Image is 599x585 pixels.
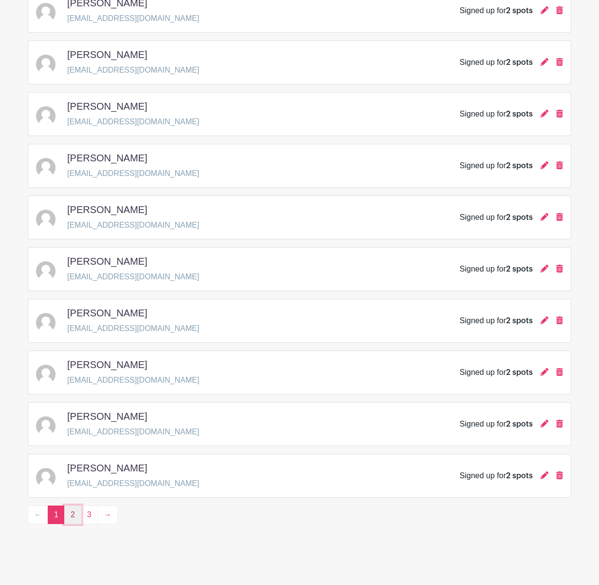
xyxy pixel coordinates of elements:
[48,506,65,524] span: 1
[36,55,56,74] img: default-ce2991bfa6775e67f084385cd625a349d9dcbb7a52a09fb2fda1e96e2d18dcdb.png
[506,317,533,325] span: 2 spots
[81,506,98,524] a: 3
[460,57,533,68] div: Signed up for
[97,506,118,524] a: →
[36,106,56,126] img: default-ce2991bfa6775e67f084385cd625a349d9dcbb7a52a09fb2fda1e96e2d18dcdb.png
[460,5,533,17] div: Signed up for
[67,359,147,370] h5: [PERSON_NAME]
[67,271,199,283] p: [EMAIL_ADDRESS][DOMAIN_NAME]
[67,410,147,422] h5: [PERSON_NAME]
[460,367,533,378] div: Signed up for
[36,365,56,384] img: default-ce2991bfa6775e67f084385cd625a349d9dcbb7a52a09fb2fda1e96e2d18dcdb.png
[506,472,533,480] span: 2 spots
[506,369,533,376] span: 2 spots
[64,506,81,524] a: 2
[36,416,56,436] img: default-ce2991bfa6775e67f084385cd625a349d9dcbb7a52a09fb2fda1e96e2d18dcdb.png
[506,110,533,118] span: 2 spots
[460,418,533,430] div: Signed up for
[36,261,56,281] img: default-ce2991bfa6775e67f084385cd625a349d9dcbb7a52a09fb2fda1e96e2d18dcdb.png
[506,58,533,66] span: 2 spots
[506,214,533,221] span: 2 spots
[67,64,199,76] p: [EMAIL_ADDRESS][DOMAIN_NAME]
[67,204,147,215] h5: [PERSON_NAME]
[67,100,147,112] h5: [PERSON_NAME]
[67,426,199,438] p: [EMAIL_ADDRESS][DOMAIN_NAME]
[36,468,56,487] img: default-ce2991bfa6775e67f084385cd625a349d9dcbb7a52a09fb2fda1e96e2d18dcdb.png
[460,108,533,120] div: Signed up for
[67,219,199,231] p: [EMAIL_ADDRESS][DOMAIN_NAME]
[67,462,147,474] h5: [PERSON_NAME]
[506,7,533,15] span: 2 spots
[67,49,147,60] h5: [PERSON_NAME]
[460,212,533,223] div: Signed up for
[36,210,56,229] img: default-ce2991bfa6775e67f084385cd625a349d9dcbb7a52a09fb2fda1e96e2d18dcdb.png
[460,470,533,482] div: Signed up for
[67,255,147,267] h5: [PERSON_NAME]
[460,263,533,275] div: Signed up for
[67,13,199,24] p: [EMAIL_ADDRESS][DOMAIN_NAME]
[67,152,147,164] h5: [PERSON_NAME]
[460,315,533,327] div: Signed up for
[36,158,56,177] img: default-ce2991bfa6775e67f084385cd625a349d9dcbb7a52a09fb2fda1e96e2d18dcdb.png
[506,265,533,273] span: 2 spots
[36,313,56,332] img: default-ce2991bfa6775e67f084385cd625a349d9dcbb7a52a09fb2fda1e96e2d18dcdb.png
[506,420,533,428] span: 2 spots
[67,116,199,128] p: [EMAIL_ADDRESS][DOMAIN_NAME]
[67,323,199,334] p: [EMAIL_ADDRESS][DOMAIN_NAME]
[67,307,147,319] h5: [PERSON_NAME]
[67,374,199,386] p: [EMAIL_ADDRESS][DOMAIN_NAME]
[67,478,199,489] p: [EMAIL_ADDRESS][DOMAIN_NAME]
[36,3,56,22] img: default-ce2991bfa6775e67f084385cd625a349d9dcbb7a52a09fb2fda1e96e2d18dcdb.png
[67,168,199,179] p: [EMAIL_ADDRESS][DOMAIN_NAME]
[506,162,533,170] span: 2 spots
[460,160,533,172] div: Signed up for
